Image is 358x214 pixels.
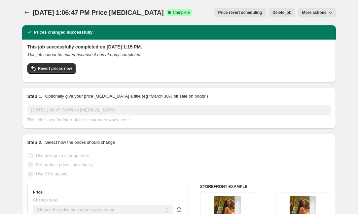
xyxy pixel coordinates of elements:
span: Use CSV upload [36,171,68,176]
h2: Step 2. [27,139,43,146]
div: help [176,206,182,213]
h2: Prices changed successfully [34,29,93,36]
span: This title is just for internal use, customers won't see it [27,117,130,122]
span: More actions [302,10,326,15]
span: [DATE] 1:06:47 PM Price [MEDICAL_DATA] [33,9,164,16]
button: Revert prices now [27,63,76,74]
span: Set product prices individually [36,162,93,167]
span: Delete job [272,10,291,15]
input: 30% off holiday sale [27,105,331,115]
h2: This job successfully completed on [DATE] 1:15 PM. [27,44,331,50]
p: Optionally give your price [MEDICAL_DATA] a title (eg "March 30% off sale on boots") [45,93,208,100]
button: Price revert scheduling [214,8,266,17]
span: Change type [33,198,57,202]
h2: Step 1. [27,93,43,100]
span: Complete [173,10,190,15]
p: Select how the prices should change [45,139,115,146]
span: Revert prices now [38,66,72,71]
span: Price revert scheduling [218,10,262,15]
h6: STOREFRONT EXAMPLE [200,184,331,189]
h3: Price [33,190,43,195]
button: More actions [298,8,336,17]
span: Use bulk price change rules [36,153,89,158]
button: Delete job [268,8,295,17]
button: Price change jobs [22,8,31,17]
i: This job cannot be edited because it has already completed. [27,52,142,57]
